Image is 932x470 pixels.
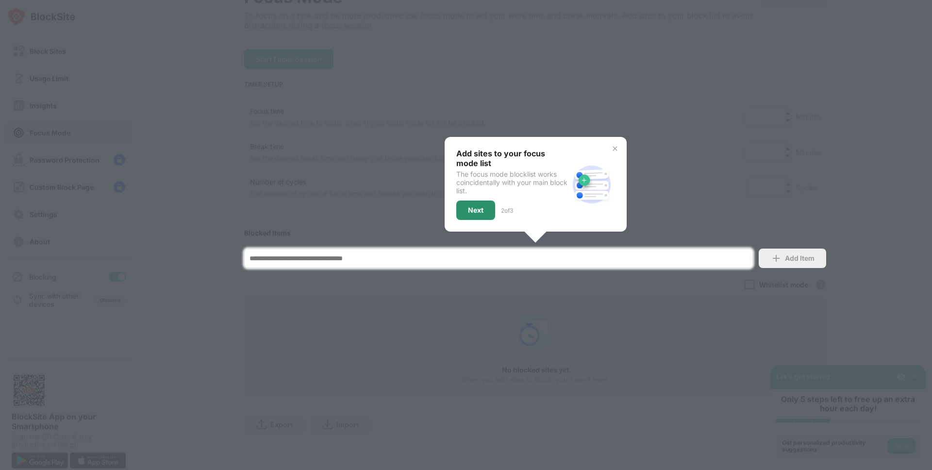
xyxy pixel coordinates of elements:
div: 2 of 3 [501,207,513,214]
div: Add sites to your focus mode list [456,149,568,168]
img: block-site.svg [568,161,615,208]
div: Add Item [785,254,815,262]
div: Next [468,206,483,214]
img: x-button.svg [611,145,619,152]
div: The focus mode blocklist works coincidentally with your main block list. [456,170,568,195]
